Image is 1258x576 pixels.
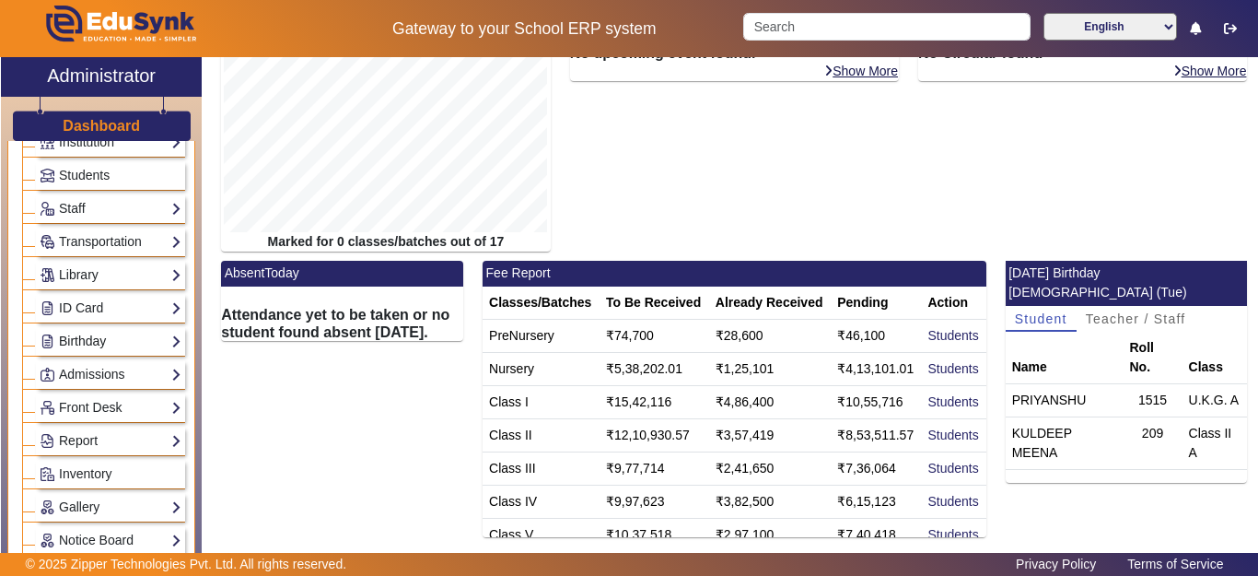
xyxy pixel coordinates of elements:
[40,165,181,186] a: Students
[1007,552,1105,576] a: Privacy Policy
[483,452,600,485] td: Class III
[483,418,600,452] td: Class II
[600,518,709,551] td: ₹10,37,518
[1124,332,1182,384] th: Roll No.
[1182,383,1248,417] td: U.K.G. A
[600,485,709,518] td: ₹9,97,623
[1015,312,1067,325] span: Student
[600,352,709,385] td: ₹5,38,202.01
[1006,261,1248,306] mat-card-header: [DATE] Birthday [DEMOGRAPHIC_DATA] (Tue)
[1182,332,1248,384] th: Class
[1,57,202,97] a: Administrator
[1124,417,1182,469] td: 209
[600,385,709,418] td: ₹15,42,116
[743,13,1030,41] input: Search
[709,452,831,485] td: ₹2,41,650
[831,418,921,452] td: ₹8,53,511.57
[927,461,978,476] a: Students
[1006,332,1124,384] th: Name
[927,494,978,509] a: Students
[831,452,921,485] td: ₹7,36,064
[483,352,600,385] td: Nursery
[221,306,463,341] h6: Attendance yet to be taken or no student found absent [DATE].
[221,232,550,252] div: Marked for 0 classes/batches out of 17
[325,19,725,39] h5: Gateway to your School ERP system
[831,352,921,385] td: ₹4,13,101.01
[823,63,899,79] a: Show More
[26,555,347,574] p: © 2025 Zipper Technologies Pvt. Ltd. All rights reserved.
[921,287,985,320] th: Action
[600,418,709,452] td: ₹12,10,930.57
[709,287,831,320] th: Already Received
[1118,552,1232,576] a: Terms of Service
[1086,312,1186,325] span: Teacher / Staff
[831,385,921,418] td: ₹10,55,716
[927,328,978,343] a: Students
[927,428,978,442] a: Students
[59,168,110,182] span: Students
[59,466,112,481] span: Inventory
[483,319,600,352] td: PreNursery
[47,65,156,87] h2: Administrator
[709,352,831,385] td: ₹1,25,101
[709,418,831,452] td: ₹3,57,419
[709,385,831,418] td: ₹4,86,400
[483,518,600,551] td: Class V
[709,485,831,518] td: ₹3,82,500
[221,261,463,287] mat-card-header: AbsentToday
[483,385,600,418] td: Class I
[927,361,978,376] a: Students
[40,464,181,485] a: Inventory
[831,287,921,320] th: Pending
[831,485,921,518] td: ₹6,15,123
[1006,417,1124,469] td: KULDEEP MEENA
[1182,417,1248,469] td: Class II A
[483,485,600,518] td: Class IV
[483,287,600,320] th: Classes/Batches
[709,319,831,352] td: ₹28,600
[600,452,709,485] td: ₹9,77,714
[1006,383,1124,417] td: PRIYANSHU
[600,319,709,352] td: ₹74,700
[63,117,140,135] h3: Dashboard
[831,319,921,352] td: ₹46,100
[927,394,978,409] a: Students
[927,527,978,542] a: Students
[1172,63,1248,79] a: Show More
[483,261,986,287] mat-card-header: Fee Report
[600,287,709,320] th: To Be Received
[1124,383,1182,417] td: 1515
[62,116,141,135] a: Dashboard
[709,518,831,551] td: ₹2,97,100
[41,467,54,481] img: Inventory.png
[831,518,921,551] td: ₹7,40,418
[41,169,54,182] img: Students.png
